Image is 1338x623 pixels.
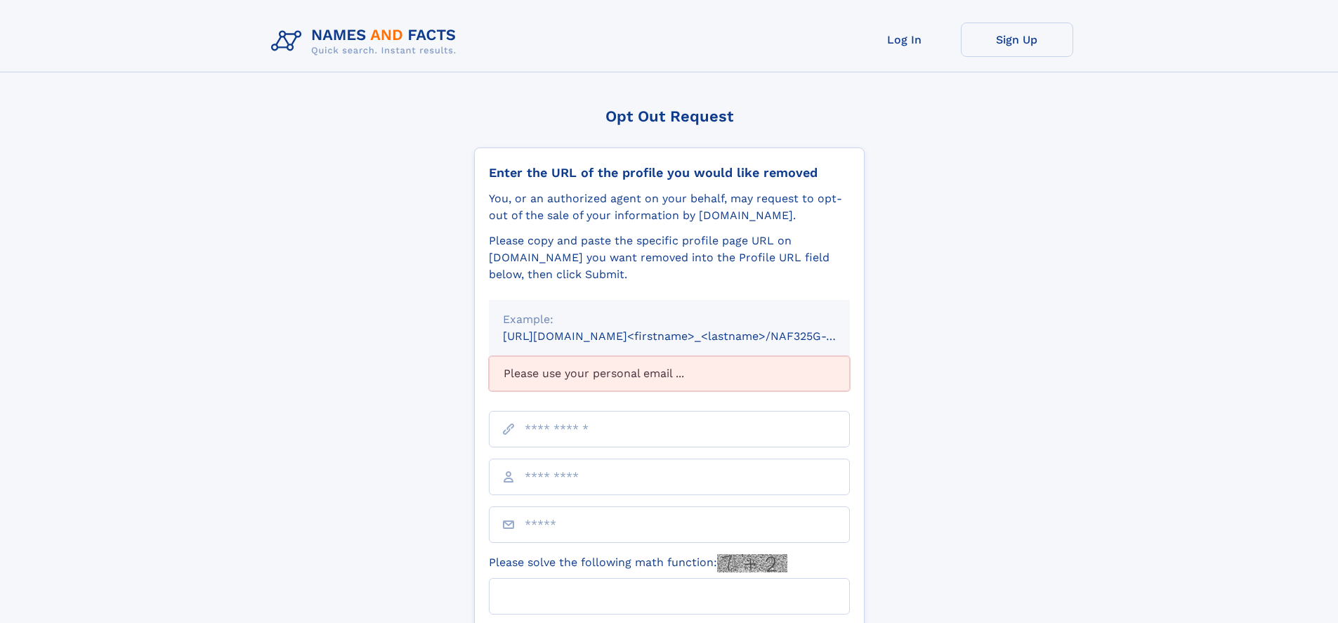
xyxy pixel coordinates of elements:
small: [URL][DOMAIN_NAME]<firstname>_<lastname>/NAF325G-xxxxxxxx [503,329,877,343]
div: You, or an authorized agent on your behalf, may request to opt-out of the sale of your informatio... [489,190,850,224]
label: Please solve the following math function: [489,554,787,572]
a: Log In [848,22,961,57]
div: Please use your personal email ... [489,356,850,391]
img: Logo Names and Facts [265,22,468,60]
div: Opt Out Request [474,107,865,125]
a: Sign Up [961,22,1073,57]
div: Please copy and paste the specific profile page URL on [DOMAIN_NAME] you want removed into the Pr... [489,232,850,283]
div: Example: [503,311,836,328]
div: Enter the URL of the profile you would like removed [489,165,850,181]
